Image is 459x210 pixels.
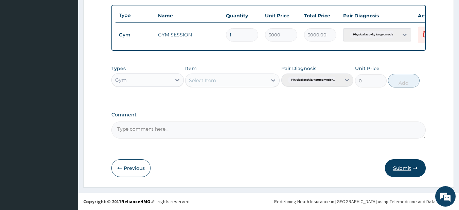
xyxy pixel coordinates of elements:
footer: All rights reserved. [78,193,459,210]
div: Gym [115,77,127,83]
a: RelianceHMO [121,198,151,205]
label: Comment [111,112,426,118]
div: Minimize live chat window [111,3,128,20]
textarea: Type your message and hit 'Enter' [3,139,129,162]
th: Quantity [223,9,262,22]
div: Chat with us now [35,38,114,47]
th: Unit Price [262,9,301,22]
label: Types [111,66,126,71]
button: Add [388,74,420,87]
th: Pair Diagnosis [340,9,414,22]
label: Pair Diagnosis [281,65,316,72]
label: Unit Price [355,65,379,72]
strong: Copyright © 2017 . [83,198,152,205]
label: Item [185,65,197,72]
th: Name [155,9,223,22]
th: Actions [414,9,448,22]
button: Submit [385,159,426,177]
span: We're online! [39,62,94,131]
td: GYM SESSION [155,28,223,42]
th: Total Price [301,9,340,22]
div: Redefining Heath Insurance in [GEOGRAPHIC_DATA] using Telemedicine and Data Science! [274,198,454,205]
td: Gym [116,29,155,41]
th: Type [116,9,155,22]
img: d_794563401_company_1708531726252_794563401 [13,34,28,51]
div: Select Item [189,77,216,84]
button: Previous [111,159,151,177]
